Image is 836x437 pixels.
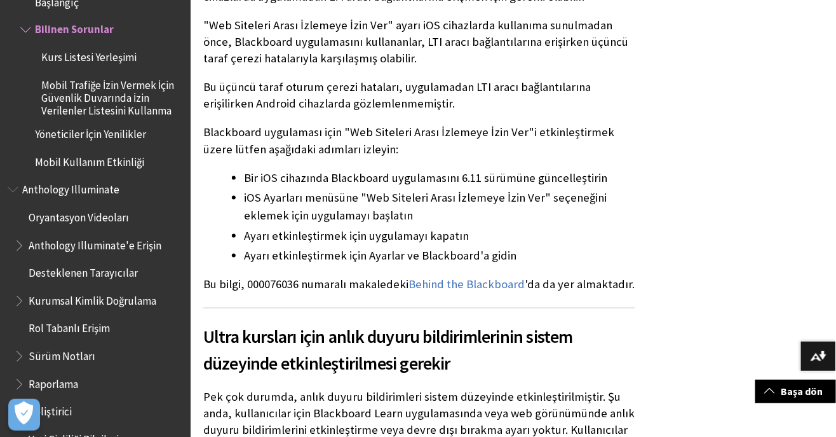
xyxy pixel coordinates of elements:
[203,124,635,157] p: Blackboard uygulaması için "Web Siteleri Arası İzlemeye İzin Ver"i etkinleştirmek üzere lütfen aş...
[41,75,182,118] span: Mobil Trafiğe İzin Vermek İçin Güvenlik Duvarında İzin Verilenler Listesini Kullanma
[29,319,110,336] span: Rol Tabanlı Erişim
[203,308,635,377] h2: Ultra kursları için anlık duyuru bildirimlerinin sistem düzeyinde etkinleştirilmesi gerekir
[244,189,635,225] li: iOS Ayarları menüsüne "Web Siteleri Arası İzlemeye İzin Ver" seçeneğini eklemek için uygulamayı b...
[408,277,525,292] a: Behind the Blackboard
[244,169,635,187] li: Bir iOS cihazında Blackboard uygulamasını 6.11 sürümüne güncelleştirin
[29,263,138,280] span: Desteklenen Tarayıcılar
[35,124,146,141] span: Yöneticiler İçin Yenilikler
[203,276,635,293] p: Bu bilgi, 000076036 numaralı makaledeki 'da da yer almaktadır.
[29,235,161,253] span: Anthology Illuminate'e Erişin
[244,247,635,265] li: Ayarı etkinleştirmek için Ayarlar ve Blackboard'a gidin
[35,20,114,37] span: Bilinen Sorunlar
[41,47,137,64] span: Kurs Listesi Yerleşimi
[29,291,156,308] span: Kurumsal Kimlik Doğrulama
[29,374,78,391] span: Raporlama
[22,179,119,197] span: Anthology Illuminate
[203,79,635,112] p: Bu üçüncü taraf oturum çerezi hataları, uygulamadan LTI aracı bağlantılarına erişilirken Android ...
[29,346,95,363] span: Sürüm Notları
[29,207,129,225] span: Oryantasyon Videoları
[755,380,836,403] a: Başa dön
[203,17,635,67] p: "Web Siteleri Arası İzlemeye İzin Ver" ayarı iOS cihazlarda kullanıma sunulmadan önce, Blackboard...
[8,399,40,431] button: Açık Tercihler
[244,227,635,245] li: Ayarı etkinleştirmek için uygulamayı kapatın
[29,402,72,419] span: Geliştirici
[35,152,144,169] span: Mobil Kullanım Etkinliği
